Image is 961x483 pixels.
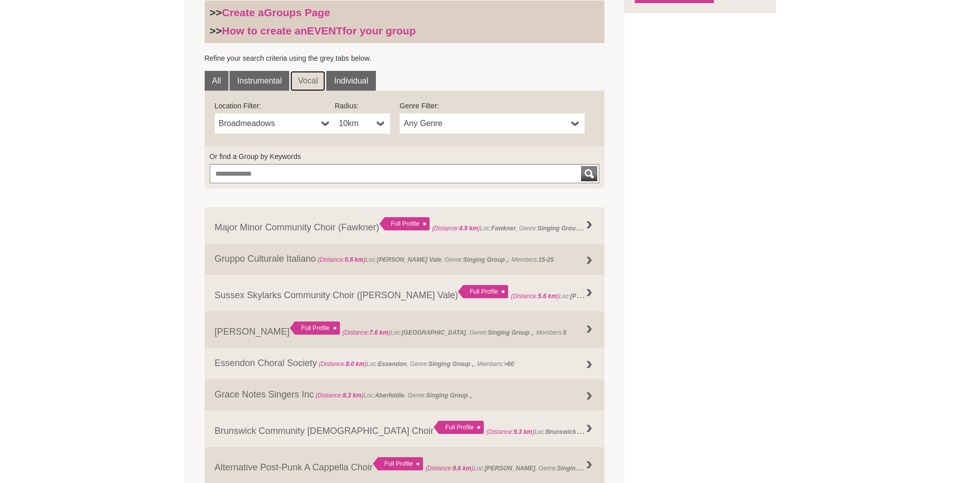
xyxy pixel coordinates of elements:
[452,465,471,472] strong: 9.6 km
[344,256,363,263] strong: 5.6 km
[488,329,533,336] strong: Singing Group ,
[538,293,557,300] strong: 5.6 km
[379,217,430,230] div: Full Profile
[210,6,600,19] h3: >>
[326,71,376,91] a: Individual
[563,329,566,336] strong: 5
[319,360,367,368] span: (Distance: )
[307,25,342,36] strong: EVENT
[205,244,605,275] a: Gruppo Culturale Italiano (Distance:5.6 km)Loc:[PERSON_NAME] Vale, Genre:Singing Group ,, Members...
[205,71,229,91] a: All
[335,101,390,111] label: Radius:
[205,379,605,411] a: Grace Notes Singers Inc (Distance:8.3 km)Loc:Aberfeldie, Genre:Singing Group ,,
[335,113,390,134] a: 10km
[514,428,532,435] strong: 9.3 km
[546,426,592,436] strong: Brunswick West
[205,53,605,63] p: Refine your search criteria using the grey tabs below.
[205,311,605,348] a: [PERSON_NAME] Full Profile (Distance:7.6 km)Loc:[GEOGRAPHIC_DATA], Genre:Singing Group ,, Members:5
[426,392,471,399] strong: Singing Group ,
[373,457,423,470] div: Full Profile
[539,256,554,263] strong: 15-25
[429,360,474,368] strong: Singing Group ,
[402,329,466,336] strong: [GEOGRAPHIC_DATA]
[290,71,325,91] a: Vocal
[458,285,508,298] div: Full Profile
[486,426,696,436] span: Loc: , Genre: , Members:
[432,225,480,232] span: (Distance: )
[537,222,585,232] strong: Singing Group ,
[205,411,605,447] a: Brunswick Community [DEMOGRAPHIC_DATA] Choir Full Profile (Distance:9.3 km)Loc:Brunswick West, Ge...
[511,290,738,300] span: Loc: , Genre: , Members:
[459,225,478,232] strong: 4.9 km
[314,392,473,399] span: Loc: , Genre: ,
[215,101,335,111] label: Location Filter:
[215,113,335,134] a: Broadmeadows
[557,462,602,472] strong: Singing Group ,
[342,392,361,399] strong: 8.3 km
[342,329,566,336] span: Loc: , Genre: , Members:
[400,113,585,134] a: Any Genre
[570,290,635,300] strong: [PERSON_NAME] Vale
[345,360,364,368] strong: 8.0 km
[504,360,514,368] strong: >60
[426,462,643,472] span: Loc: , Genre: , Members:
[264,7,330,18] strong: Groups Page
[486,428,534,435] span: (Distance: )
[511,293,559,300] span: (Distance: )
[400,101,585,111] label: Genre Filter:
[342,329,391,336] span: (Distance: )
[316,392,364,399] span: (Distance: )
[222,25,416,36] a: How to create anEVENTfor your group
[222,7,330,18] a: Create aGroups Page
[316,256,554,263] span: Loc: , Genre: , Members:
[378,360,407,368] strong: Essendon
[317,360,514,368] span: Loc: , Genre: , Members:
[339,117,373,130] span: 10km
[485,465,535,472] strong: [PERSON_NAME]
[229,71,289,91] a: Instrumental
[290,321,340,335] div: Full Profile
[434,421,484,434] div: Full Profile
[318,256,366,263] span: (Distance: )
[219,117,318,130] span: Broadmeadows
[205,275,605,311] a: Sussex Skylarks Community Choir ([PERSON_NAME] Vale) Full Profile (Distance:5.6 km)Loc:[PERSON_NA...
[369,329,388,336] strong: 7.6 km
[432,222,657,232] span: Loc: , Genre: , Members:
[377,256,441,263] strong: [PERSON_NAME] Vale
[210,24,600,37] h3: >>
[404,117,567,130] span: Any Genre
[205,348,605,379] a: Essendon Choral Society (Distance:8.0 km)Loc:Essendon, Genre:Singing Group ,, Members:>60
[210,151,600,162] label: Or find a Group by Keywords
[426,465,474,472] span: (Distance: )
[205,207,605,244] a: Major Minor Community Choir (Fawkner) Full Profile (Distance:4.9 km)Loc:Fawkner, Genre:Singing Gr...
[491,225,516,232] strong: Fawkner
[375,392,404,399] strong: Aberfeldie
[463,256,508,263] strong: Singing Group ,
